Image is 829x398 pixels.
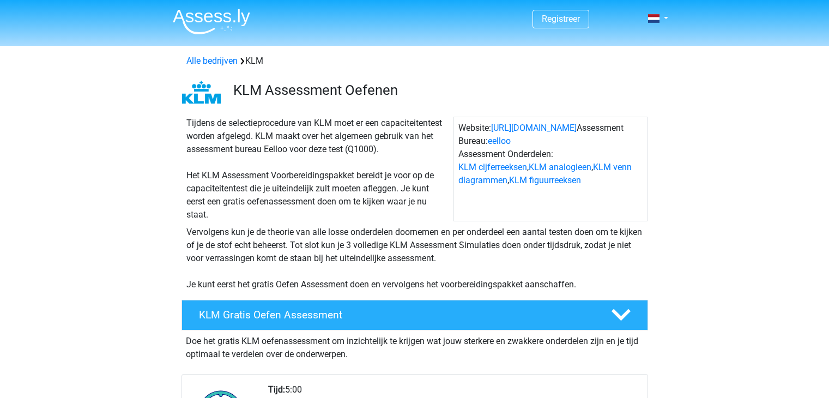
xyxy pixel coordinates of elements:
[182,117,453,221] div: Tijdens de selectieprocedure van KLM moet er een capaciteitentest worden afgelegd. KLM maakt over...
[458,162,632,185] a: KLM venn diagrammen
[509,175,581,185] a: KLM figuurreeksen
[453,117,648,221] div: Website: Assessment Bureau: Assessment Onderdelen: , , ,
[181,330,648,361] div: Doe het gratis KLM oefenassessment om inzichtelijk te krijgen wat jouw sterkere en zwakkere onder...
[177,300,652,330] a: KLM Gratis Oefen Assessment
[186,56,238,66] a: Alle bedrijven
[182,55,648,68] div: KLM
[182,226,648,291] div: Vervolgens kun je de theorie van alle losse onderdelen doornemen en per onderdeel een aantal test...
[488,136,511,146] a: eelloo
[268,384,285,395] b: Tijd:
[542,14,580,24] a: Registreer
[233,82,639,99] h3: KLM Assessment Oefenen
[458,162,527,172] a: KLM cijferreeksen
[491,123,577,133] a: [URL][DOMAIN_NAME]
[529,162,591,172] a: KLM analogieen
[173,9,250,34] img: Assessly
[199,309,594,321] h4: KLM Gratis Oefen Assessment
